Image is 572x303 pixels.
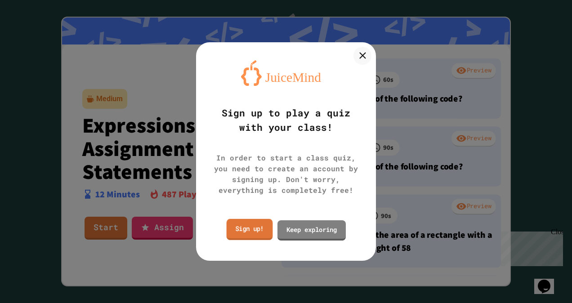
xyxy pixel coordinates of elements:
img: logo-orange.svg [241,60,331,86]
div: Chat with us now!Close [4,4,62,57]
a: Sign up! [227,219,273,240]
div: In order to start a class quiz, you need to create an account by signing up. Don't worry, everyth... [210,152,362,196]
div: Sign up to play a quiz with your class! [210,106,362,134]
a: Keep exploring [277,220,346,241]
